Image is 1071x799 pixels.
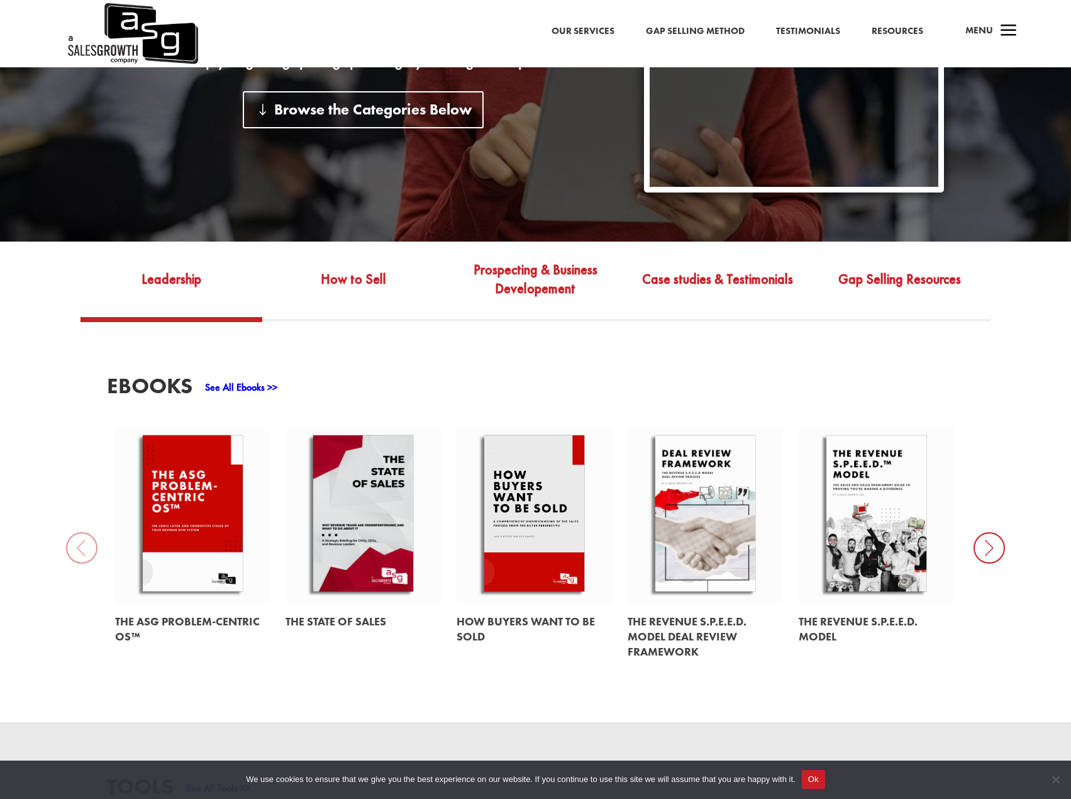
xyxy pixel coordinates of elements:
span: Menu [965,24,993,36]
a: Gap Selling Method [646,23,745,40]
a: How to Sell [262,259,445,318]
a: Prospecting & Business Developement [445,259,627,318]
p: We’ll help you get a grip on gap selling by sharing our experience. [127,53,599,69]
a: See All Ebooks >> [205,381,277,394]
a: Leadership [80,259,263,318]
span: No [1049,773,1062,786]
button: Ok [802,770,825,789]
iframe: 15 Cold Email Patterns to Break to Get Replies [650,24,938,186]
a: Our Services [552,23,614,40]
a: Resources [872,23,923,40]
span: We use cookies to ensure that we give you the best experience on our website. If you continue to ... [246,773,795,786]
a: Browse the Categories Below [243,91,484,128]
a: Case studies & Testimonials [626,259,809,318]
a: Testimonials [776,23,840,40]
a: Gap Selling Resources [809,259,991,318]
span: a [996,19,1021,44]
h3: EBooks [107,375,192,403]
